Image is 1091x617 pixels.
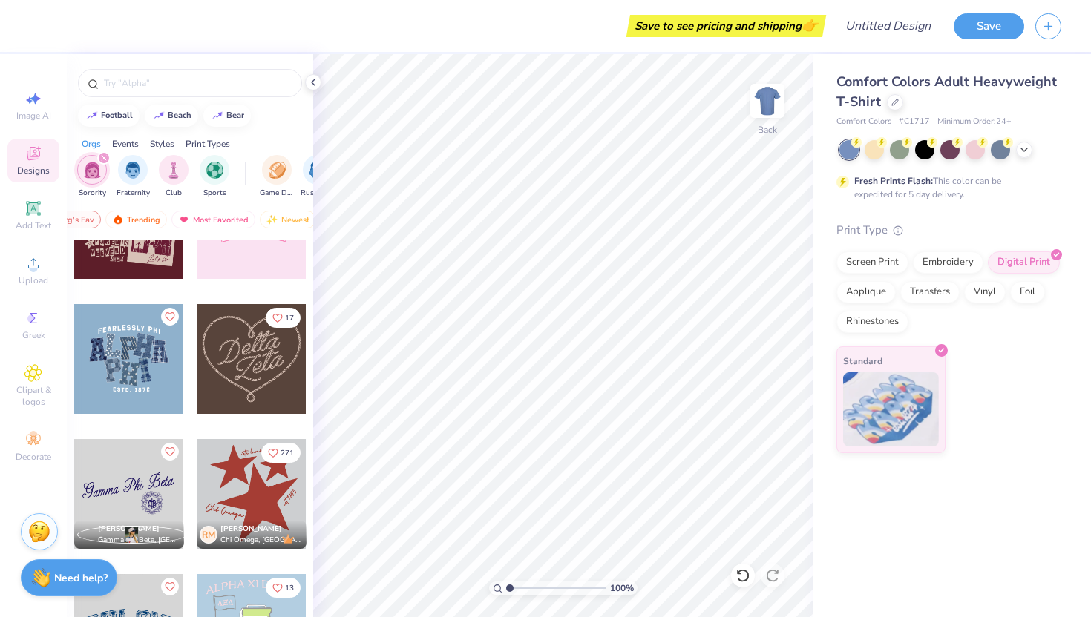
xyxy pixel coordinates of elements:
[200,155,229,199] div: filter for Sports
[260,188,294,199] span: Game Day
[260,155,294,199] button: filter button
[630,15,822,37] div: Save to see pricing and shipping
[285,314,294,322] span: 17
[1010,281,1045,303] div: Foil
[186,137,230,151] div: Print Types
[836,222,1061,239] div: Print Type
[899,116,930,128] span: # C1717
[159,155,189,199] button: filter button
[19,274,48,286] span: Upload
[178,214,190,225] img: most_fav.gif
[212,111,223,120] img: trend_line.gif
[117,155,150,199] div: filter for Fraternity
[86,111,98,120] img: trend_line.gif
[203,188,226,199] span: Sports
[301,155,335,199] button: filter button
[758,123,777,136] div: Back
[266,578,301,598] button: Like
[854,175,933,187] strong: Fresh Prints Flash:
[836,116,891,128] span: Comfort Colors
[833,11,943,41] input: Untitled Design
[78,105,140,127] button: football
[610,581,634,595] span: 100 %
[112,214,124,225] img: trending.gif
[145,105,198,127] button: beach
[168,111,191,119] div: beach
[226,111,244,119] div: bear
[285,584,294,592] span: 13
[843,353,882,369] span: Standard
[836,73,1057,110] span: Comfort Colors Adult Heavyweight T-Shirt
[22,329,45,341] span: Greek
[7,384,59,408] span: Clipart & logos
[200,526,217,544] div: RM
[301,188,335,199] span: Rush & Bid
[261,443,301,463] button: Like
[220,535,301,546] span: Chi Omega, [GEOGRAPHIC_DATA]
[98,535,178,546] span: Gamma Phi Beta, [GEOGRAPHIC_DATA][US_STATE]
[836,251,908,274] div: Screen Print
[159,155,189,199] div: filter for Club
[854,174,1037,201] div: This color can be expedited for 5 day delivery.
[161,443,179,461] button: Like
[16,451,51,463] span: Decorate
[843,372,939,446] img: Standard
[266,308,301,328] button: Like
[150,137,174,151] div: Styles
[101,111,133,119] div: football
[200,155,229,199] button: filter button
[112,137,139,151] div: Events
[836,281,896,303] div: Applique
[105,211,167,228] div: Trending
[102,76,292,90] input: Try "Alpha"
[125,162,141,179] img: Fraternity Image
[260,211,316,228] div: Newest
[79,188,106,199] span: Sorority
[802,16,818,34] span: 👉
[166,162,182,179] img: Club Image
[98,524,160,534] span: [PERSON_NAME]
[266,214,278,225] img: newest.gif
[301,155,335,199] div: filter for Rush & Bid
[753,86,782,116] img: Back
[84,162,101,179] img: Sorority Image
[77,155,107,199] button: filter button
[964,281,1006,303] div: Vinyl
[77,155,107,199] div: filter for Sorority
[117,188,150,199] span: Fraternity
[954,13,1024,39] button: Save
[17,165,50,176] span: Designs
[206,162,223,179] img: Sports Image
[281,449,294,457] span: 271
[269,162,286,179] img: Game Day Image
[153,111,165,120] img: trend_line.gif
[309,162,327,179] img: Rush & Bid Image
[161,578,179,595] button: Like
[166,188,182,199] span: Club
[16,110,51,122] span: Image AI
[161,308,179,326] button: Like
[82,137,101,151] div: Orgs
[117,155,150,199] button: filter button
[203,105,251,127] button: bear
[171,211,255,228] div: Most Favorited
[220,524,282,534] span: [PERSON_NAME]
[260,155,294,199] div: filter for Game Day
[16,220,51,231] span: Add Text
[54,571,108,585] strong: Need help?
[913,251,983,274] div: Embroidery
[988,251,1060,274] div: Digital Print
[836,311,908,333] div: Rhinestones
[900,281,960,303] div: Transfers
[937,116,1012,128] span: Minimum Order: 24 +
